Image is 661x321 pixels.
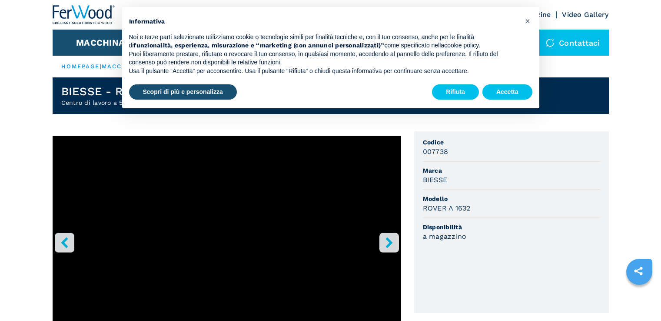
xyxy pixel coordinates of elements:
[76,37,134,48] button: Macchinari
[432,84,479,100] button: Rifiuta
[482,84,532,100] button: Accetta
[129,67,518,76] p: Usa il pulsante “Accetta” per acconsentire. Usa il pulsante “Rifiuta” o chiudi questa informativa...
[423,194,600,203] span: Modello
[423,203,471,213] h3: ROVER A 1632
[525,16,530,26] span: ×
[129,50,518,67] p: Puoi liberamente prestare, rifiutare o revocare il tuo consenso, in qualsiasi momento, accedendo ...
[624,282,654,314] iframe: Chat
[53,5,115,24] img: Ferwood
[55,233,74,252] button: left-button
[129,33,518,50] p: Noi e terze parti selezionate utilizziamo cookie o tecnologie simili per finalità tecniche e, con...
[100,63,101,70] span: |
[444,42,478,49] a: cookie policy
[423,147,448,157] h3: 007738
[521,14,535,28] button: Chiudi questa informativa
[423,166,600,175] span: Marca
[379,233,399,252] button: right-button
[562,10,608,19] a: Video Gallery
[129,17,518,26] h2: Informativa
[423,138,600,147] span: Codice
[129,84,237,100] button: Scopri di più e personalizza
[423,175,448,185] h3: BIESSE
[628,260,649,282] a: sharethis
[61,84,192,98] h1: BIESSE - ROVER A 1632
[61,63,100,70] a: HOMEPAGE
[61,98,192,107] h2: Centro di lavoro a 5 assi
[133,42,384,49] strong: funzionalità, esperienza, misurazione e “marketing (con annunci personalizzati)”
[102,63,147,70] a: macchinari
[423,223,600,231] span: Disponibilità
[546,38,555,47] img: Contattaci
[537,30,609,56] div: Contattaci
[423,231,467,241] h3: a magazzino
